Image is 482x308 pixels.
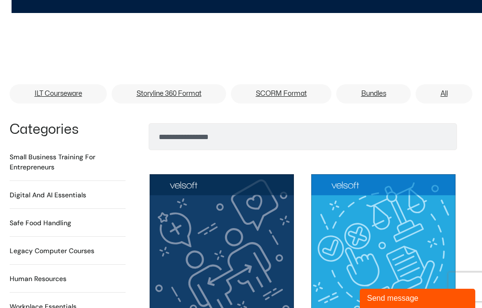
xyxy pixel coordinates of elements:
a: Visit product category Legacy Computer Courses [10,246,94,256]
a: ILT Courseware [10,84,107,103]
a: Bundles [336,84,411,103]
nav: Menu [10,84,472,106]
a: Visit product category Small Business Training for Entrepreneurs [10,152,126,172]
a: Visit product category Digital and AI Essentials [10,190,86,200]
a: Visit product category Safe Food Handling [10,218,71,228]
a: Storyline 360 Format [112,84,226,103]
a: SCORM Format [231,84,331,103]
a: All [416,84,472,103]
h2: Human Resources [10,274,66,284]
iframe: chat widget [360,287,477,308]
a: Visit product category Human Resources [10,274,66,284]
h1: Categories [10,123,126,137]
h2: Digital and AI Essentials [10,190,86,200]
h2: Small Business Training for Entrepreneurs [10,152,126,172]
h2: Legacy Computer Courses [10,246,94,256]
h2: Safe Food Handling [10,218,71,228]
